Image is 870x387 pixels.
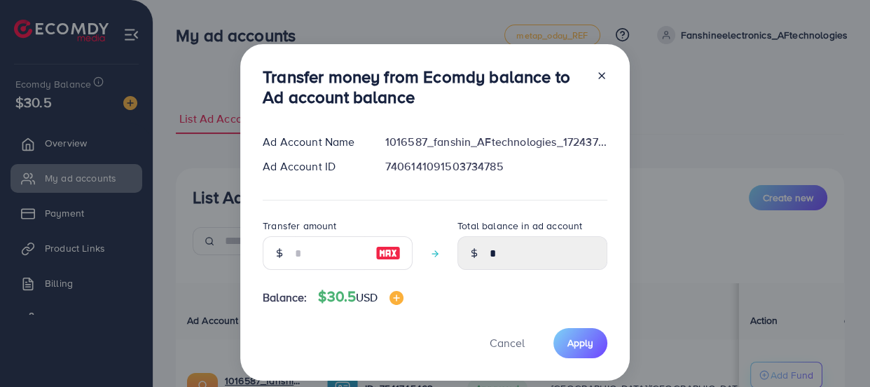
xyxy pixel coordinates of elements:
[553,328,607,358] button: Apply
[472,328,542,358] button: Cancel
[457,219,582,233] label: Total balance in ad account
[251,158,374,175] div: Ad Account ID
[356,290,378,305] span: USD
[374,158,619,175] div: 7406141091503734785
[374,134,619,150] div: 1016587_fanshin_AFtechnologies_1724376603997
[251,134,374,150] div: Ad Account Name
[490,335,525,351] span: Cancel
[263,290,307,306] span: Balance:
[263,67,585,107] h3: Transfer money from Ecomdy balance to Ad account balance
[318,288,403,306] h4: $30.5
[375,245,401,262] img: image
[389,291,403,305] img: image
[567,336,593,350] span: Apply
[263,219,336,233] label: Transfer amount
